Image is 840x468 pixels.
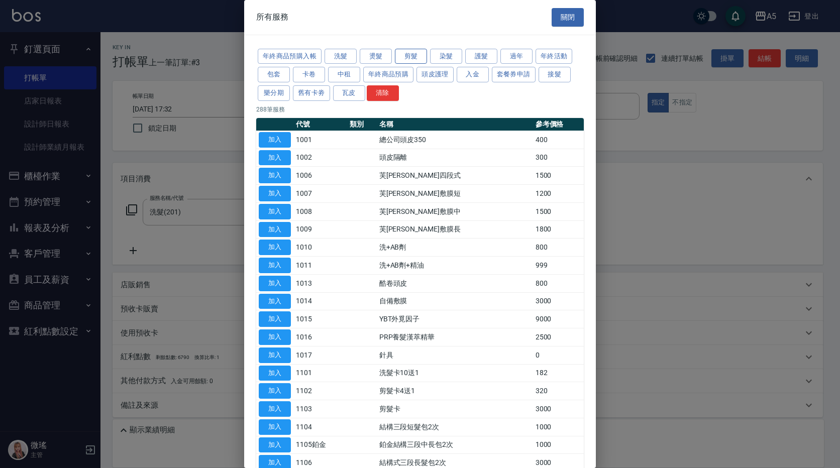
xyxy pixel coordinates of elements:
[533,364,584,382] td: 182
[533,400,584,418] td: 3000
[533,202,584,220] td: 1500
[533,310,584,328] td: 9000
[256,12,288,22] span: 所有服務
[259,419,291,435] button: 加入
[377,131,533,149] td: 總公司頭皮350
[539,67,571,82] button: 接髮
[293,257,347,275] td: 1011
[536,49,573,64] button: 年終活動
[533,292,584,310] td: 3000
[360,49,392,64] button: 燙髮
[377,400,533,418] td: 剪髮卡
[259,276,291,291] button: 加入
[259,347,291,363] button: 加入
[377,292,533,310] td: 自備敷膜
[533,131,584,149] td: 400
[377,239,533,257] td: 洗+AB劑
[293,131,347,149] td: 1001
[492,67,536,82] button: 套餐券申請
[533,239,584,257] td: 800
[293,310,347,328] td: 1015
[259,186,291,201] button: 加入
[533,257,584,275] td: 999
[377,418,533,436] td: 結構三段短髮包2次
[259,150,291,166] button: 加入
[259,437,291,453] button: 加入
[533,328,584,346] td: 2500
[259,294,291,309] button: 加入
[293,202,347,220] td: 1008
[293,418,347,436] td: 1104
[293,118,347,131] th: 代號
[377,328,533,346] td: PRP養髮漢萃精華
[367,85,399,101] button: 清除
[293,220,347,239] td: 1009
[465,49,497,64] button: 護髮
[377,346,533,364] td: 針具
[259,258,291,273] button: 加入
[293,85,330,101] button: 舊有卡劵
[533,274,584,292] td: 800
[293,239,347,257] td: 1010
[259,383,291,399] button: 加入
[325,49,357,64] button: 洗髮
[416,67,454,82] button: 頭皮護理
[377,167,533,185] td: 芙[PERSON_NAME]四段式
[533,185,584,203] td: 1200
[259,329,291,345] button: 加入
[293,167,347,185] td: 1006
[259,311,291,327] button: 加入
[258,49,322,64] button: 年終商品預購入帳
[259,366,291,381] button: 加入
[533,436,584,454] td: 1000
[259,204,291,219] button: 加入
[533,118,584,131] th: 參考價格
[377,185,533,203] td: 芙[PERSON_NAME]敷膜短
[533,167,584,185] td: 1500
[377,310,533,328] td: YBT外覓因子
[259,168,291,183] button: 加入
[293,436,347,454] td: 1105鉑金
[333,85,365,101] button: 瓦皮
[533,220,584,239] td: 1800
[258,85,290,101] button: 樂分期
[377,149,533,167] td: 頭皮隔離
[363,67,413,82] button: 年終商品預購
[293,274,347,292] td: 1013
[377,220,533,239] td: 芙[PERSON_NAME]敷膜長
[533,149,584,167] td: 300
[293,292,347,310] td: 1014
[395,49,427,64] button: 剪髮
[377,382,533,400] td: 剪髮卡4送1
[377,257,533,275] td: 洗+AB劑+精油
[552,8,584,27] button: 關閉
[533,418,584,436] td: 1000
[293,328,347,346] td: 1016
[293,149,347,167] td: 1002
[500,49,533,64] button: 過年
[259,222,291,238] button: 加入
[377,118,533,131] th: 名稱
[328,67,360,82] button: 中租
[533,346,584,364] td: 0
[293,364,347,382] td: 1101
[293,185,347,203] td: 1007
[347,118,376,131] th: 類別
[377,364,533,382] td: 洗髮卡10送1
[293,400,347,418] td: 1103
[430,49,462,64] button: 染髮
[293,382,347,400] td: 1102
[293,67,325,82] button: 卡卷
[377,274,533,292] td: 酷卷頭皮
[256,105,584,114] p: 288 筆服務
[258,67,290,82] button: 包套
[377,436,533,454] td: 鉑金結構三段中長包2次
[533,382,584,400] td: 320
[259,401,291,417] button: 加入
[377,202,533,220] td: 芙[PERSON_NAME]敷膜中
[457,67,489,82] button: 入金
[293,346,347,364] td: 1017
[259,132,291,148] button: 加入
[259,240,291,255] button: 加入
